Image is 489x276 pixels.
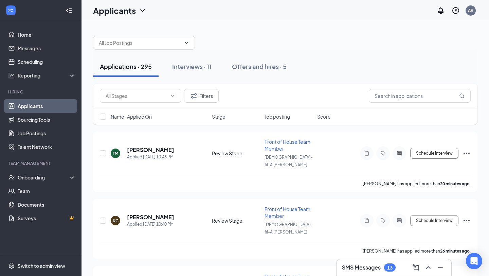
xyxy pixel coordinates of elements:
div: AR [468,7,473,13]
div: Applied [DATE] 10:46 PM [127,154,174,160]
svg: Tag [379,151,387,156]
svg: Note [363,151,371,156]
span: Stage [212,113,225,120]
div: Reporting [18,72,76,79]
svg: Settings [8,262,15,269]
input: All Stages [106,92,167,100]
svg: ChevronDown [170,93,176,99]
div: Onboarding [18,174,70,181]
svg: ComposeMessage [412,263,420,272]
svg: Tag [379,218,387,223]
svg: ChevronUp [424,263,432,272]
input: All Job Postings [99,39,181,47]
svg: Ellipses [463,217,471,225]
a: Applicants [18,99,76,113]
div: Review Stage [212,150,260,157]
input: Search in applications [369,89,471,103]
svg: Ellipses [463,149,471,157]
button: ComposeMessage [411,262,421,273]
a: Home [18,28,76,41]
a: Talent Network [18,140,76,154]
div: 13 [387,265,393,271]
button: ChevronUp [423,262,434,273]
a: Documents [18,198,76,211]
a: Sourcing Tools [18,113,76,126]
b: 26 minutes ago [440,248,470,254]
span: Job posting [265,113,290,120]
svg: Note [363,218,371,223]
a: SurveysCrown [18,211,76,225]
svg: ChevronDown [184,40,189,46]
span: Front of House Team Member [265,206,310,219]
svg: Notifications [437,6,445,15]
svg: Collapse [66,7,72,14]
div: Applied [DATE] 10:40 PM [127,221,174,228]
span: Front of House Team Member [265,139,310,152]
h5: [PERSON_NAME] [127,146,174,154]
button: Schedule Interview [410,215,458,226]
h1: Applicants [93,5,136,16]
div: Team Management [8,160,74,166]
svg: MagnifyingGlass [459,93,465,99]
svg: ChevronDown [139,6,147,15]
button: Minimize [435,262,446,273]
p: [PERSON_NAME] has applied more than . [363,181,471,187]
div: Hiring [8,89,74,95]
div: Offers and hires · 5 [232,62,287,71]
span: [DEMOGRAPHIC_DATA]-fil-A [PERSON_NAME] [265,222,313,235]
button: Filter Filters [184,89,219,103]
span: Name · Applied On [111,113,152,120]
h5: [PERSON_NAME] [127,213,174,221]
svg: Minimize [436,263,445,272]
div: TM [113,151,118,156]
svg: UserCheck [8,174,15,181]
div: Interviews · 11 [172,62,212,71]
span: [DEMOGRAPHIC_DATA]-fil-A [PERSON_NAME] [265,155,313,167]
svg: QuestionInfo [452,6,460,15]
svg: Filter [190,92,198,100]
button: Schedule Interview [410,148,458,159]
h3: SMS Messages [342,264,381,271]
a: Scheduling [18,55,76,69]
span: Score [317,113,331,120]
svg: ActiveChat [395,151,403,156]
a: Messages [18,41,76,55]
b: 20 minutes ago [440,181,470,186]
div: Review Stage [212,217,260,224]
div: KC [113,218,119,224]
svg: WorkstreamLogo [7,7,14,14]
svg: Analysis [8,72,15,79]
div: Open Intercom Messenger [466,253,482,269]
p: [PERSON_NAME] has applied more than . [363,248,471,254]
div: Switch to admin view [18,262,65,269]
div: Applications · 295 [100,62,152,71]
svg: ActiveChat [395,218,403,223]
a: Job Postings [18,126,76,140]
a: Team [18,184,76,198]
